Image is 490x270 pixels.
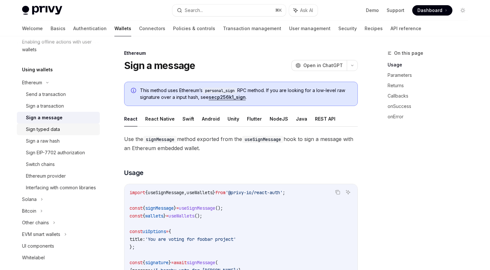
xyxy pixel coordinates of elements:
[22,219,49,227] div: Other chains
[143,136,177,143] code: signMessage
[388,80,473,91] a: Returns
[26,149,85,157] div: Sign EIP-7702 authorization
[17,135,100,147] a: Sign a raw hash
[22,79,42,87] div: Ethereum
[130,205,143,211] span: const
[227,111,239,126] button: Unity
[22,242,54,250] div: UI components
[130,260,143,265] span: const
[22,195,37,203] div: Solana
[289,5,318,16] button: Ask AI
[17,170,100,182] a: Ethereum provider
[145,190,148,195] span: {
[270,111,288,126] button: NodeJS
[163,213,166,219] span: }
[283,190,285,195] span: ;
[145,260,169,265] span: signature
[148,190,184,195] span: useSignMessage
[17,182,100,194] a: Interfacing with common libraries
[291,60,347,71] button: Open in ChatGPT
[394,49,423,57] span: On this page
[114,21,131,36] a: Wallets
[387,7,404,14] a: Support
[145,111,175,126] button: React Native
[169,229,171,234] span: {
[145,213,163,219] span: wallets
[145,236,236,242] span: 'You are voting for foobar project'
[169,260,171,265] span: }
[166,213,169,219] span: =
[289,21,331,36] a: User management
[194,213,202,219] span: ();
[22,207,36,215] div: Bitcoin
[333,188,342,196] button: Copy the contents from the code block
[303,62,343,69] span: Open in ChatGPT
[22,254,45,262] div: Whitelabel
[315,111,335,126] button: REST API
[242,136,284,143] code: useSignMessage
[124,50,358,56] div: Ethereum
[130,229,143,234] span: const
[169,213,194,219] span: useWallets
[22,21,43,36] a: Welcome
[388,101,473,112] a: onSuccess
[140,87,351,100] span: This method uses Ethereum’s RPC method. If you are looking for a low-level raw signature over a i...
[124,168,144,177] span: Usage
[143,260,145,265] span: {
[124,135,358,153] span: Use the method exported from the hook to sign a message with an Ethereum embedded wallet.
[17,123,100,135] a: Sign typed data
[366,7,379,14] a: Demo
[26,137,60,145] div: Sign a raw hash
[17,100,100,112] a: Sign a transaction
[209,94,246,100] a: secp256k1_sign
[296,111,307,126] button: Java
[26,172,66,180] div: Ethereum provider
[247,111,262,126] button: Flutter
[187,260,215,265] span: signMessage
[26,102,64,110] div: Sign a transaction
[388,60,473,70] a: Usage
[17,88,100,100] a: Send a transaction
[176,205,179,211] span: =
[173,21,215,36] a: Policies & controls
[458,5,468,16] button: Toggle dark mode
[213,190,215,195] span: }
[51,21,65,36] a: Basics
[182,111,194,126] button: Swift
[412,5,452,16] a: Dashboard
[145,205,174,211] span: signMessage
[143,213,145,219] span: {
[26,90,66,98] div: Send a transaction
[166,229,169,234] span: =
[185,6,203,14] div: Search...
[22,66,53,74] h5: Using wallets
[124,111,137,126] button: React
[388,112,473,122] a: onError
[26,160,55,168] div: Switch chains
[365,21,383,36] a: Recipes
[124,60,195,71] h1: Sign a message
[17,147,100,158] a: Sign EIP-7702 authorization
[26,114,63,122] div: Sign a message
[215,205,223,211] span: ();
[388,91,473,101] a: Callbacks
[22,230,60,238] div: EVM smart wallets
[22,6,62,15] img: light logo
[172,5,286,16] button: Search...⌘K
[17,112,100,123] a: Sign a message
[187,190,213,195] span: useWallets
[130,213,143,219] span: const
[139,21,165,36] a: Connectors
[215,260,218,265] span: (
[73,21,107,36] a: Authentication
[143,205,145,211] span: {
[184,190,187,195] span: ,
[226,190,283,195] span: '@privy-io/react-auth'
[174,260,187,265] span: await
[391,21,421,36] a: API reference
[300,7,313,14] span: Ask AI
[17,252,100,264] a: Whitelabel
[143,229,166,234] span: uiOptions
[26,184,96,192] div: Interfacing with common libraries
[131,88,137,94] svg: Info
